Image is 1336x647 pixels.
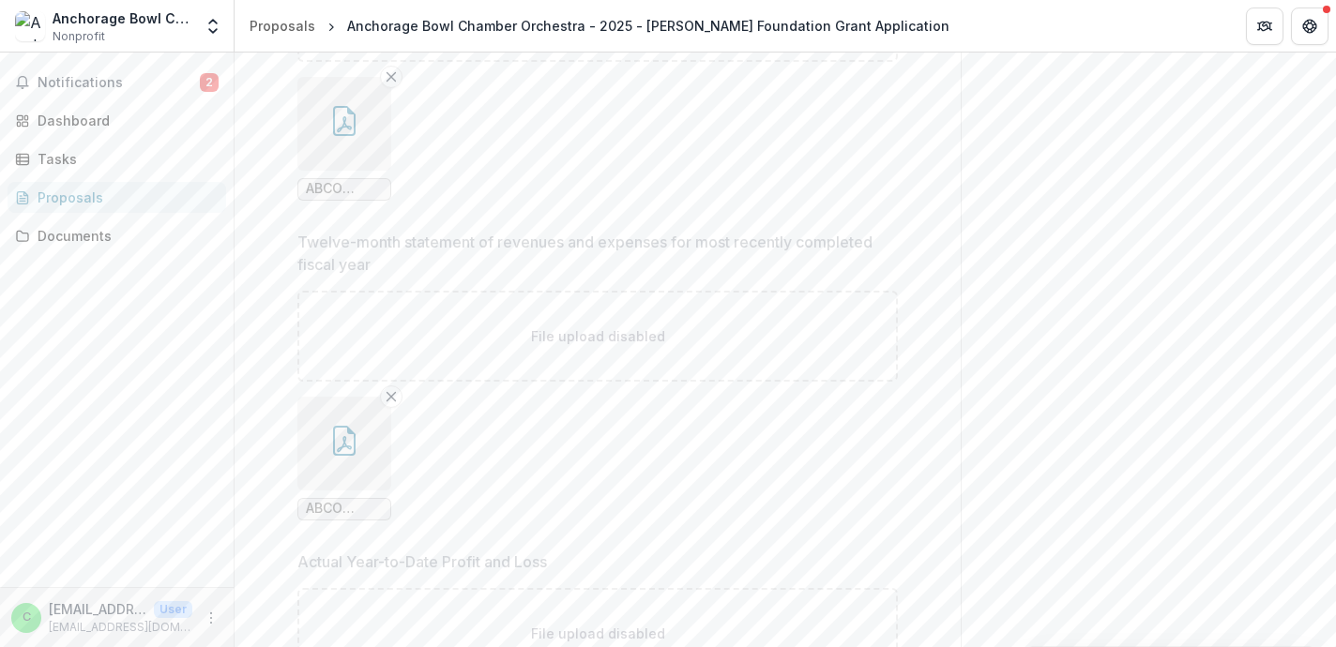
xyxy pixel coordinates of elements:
a: Documents [8,220,226,251]
nav: breadcrumb [242,12,957,39]
a: Proposals [242,12,323,39]
a: Proposals [8,182,226,213]
button: Remove File [380,66,402,88]
span: Nonprofit [53,28,105,45]
div: Documents [38,226,211,246]
p: User [154,601,192,618]
p: [EMAIL_ADDRESS][DOMAIN_NAME] [49,599,146,619]
div: Dashboard [38,111,211,130]
div: Remove FileABCO Balance Sheet 24-25.pdf [297,77,391,201]
button: Open entity switcher [200,8,226,45]
p: File upload disabled [531,326,665,346]
button: Notifications2 [8,68,226,98]
div: Anchorage Bowl Chamber Orchestra - 2025 - [PERSON_NAME] Foundation Grant Application [347,16,949,36]
span: ABCO Statement of Revenues and Expenses 24-25.pdf [306,501,383,517]
div: Tasks [38,149,211,169]
span: ABCO Balance Sheet 24-25.pdf [306,181,383,197]
span: 2 [200,73,219,92]
div: contact@anchoragechamberorchestra.org [23,611,31,624]
div: Remove FileABCO Statement of Revenues and Expenses 24-25.pdf [297,397,391,520]
div: Proposals [38,188,211,207]
p: Twelve-month statement of revenues and expenses for most recently completed fiscal year [297,231,887,276]
button: Remove File [380,385,402,408]
span: Notifications [38,75,200,91]
p: [EMAIL_ADDRESS][DOMAIN_NAME] [49,619,192,636]
button: Get Help [1291,8,1328,45]
button: More [200,607,222,629]
p: File upload disabled [531,624,665,643]
div: Proposals [250,16,315,36]
img: Anchorage Bowl Chamber Orchestra [15,11,45,41]
p: Actual Year-to-Date Profit and Loss [297,550,547,573]
a: Dashboard [8,105,226,136]
a: Tasks [8,143,226,174]
button: Partners [1246,8,1283,45]
div: Anchorage Bowl Chamber Orchestra [53,8,192,28]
